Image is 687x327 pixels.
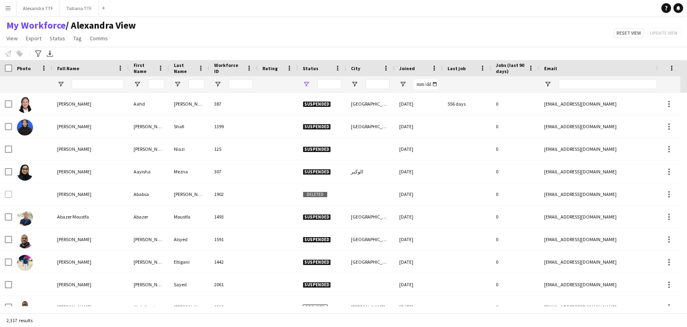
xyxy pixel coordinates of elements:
span: Jobs (last 90 days) [496,62,525,74]
div: Ababsa [129,183,169,205]
div: [GEOGRAPHIC_DATA] [346,115,394,137]
img: Aayisha Mezna [17,165,33,181]
div: [GEOGRAPHIC_DATA] [346,228,394,250]
div: [GEOGRAPHIC_DATA] [346,93,394,115]
div: [DATE] [394,160,443,183]
button: Alexandra TTF [17,0,60,16]
div: [DATE] [394,206,443,228]
span: Deleted [303,192,328,198]
div: [PERSON_NAME] [346,296,394,318]
div: [PERSON_NAME] [129,138,169,160]
span: Comms [90,35,108,42]
span: Abazer Moustfa [57,214,89,220]
span: Suspended [303,282,331,288]
div: [PERSON_NAME] [129,115,169,137]
div: 0 [491,93,539,115]
span: [PERSON_NAME] [57,281,91,287]
input: Last Name Filter Input [188,79,204,89]
button: Open Filter Menu [57,81,64,88]
button: Open Filter Menu [303,81,310,88]
button: Reset view [614,28,644,38]
div: Aayisha [129,160,169,183]
div: [DATE] [394,138,443,160]
span: [PERSON_NAME] [57,169,91,175]
div: 0 [491,251,539,273]
div: Alsyed [169,228,209,250]
div: [DATE] [394,93,443,115]
input: Joined Filter Input [414,79,438,89]
span: Workforce ID [214,62,243,74]
div: [PERSON_NAME] [169,93,209,115]
span: [PERSON_NAME] [57,123,91,129]
input: First Name Filter Input [148,79,164,89]
button: Tatiana TTF [60,0,99,16]
div: Sayed [169,273,209,296]
button: Open Filter Menu [214,81,221,88]
div: 0 [491,160,539,183]
div: 2061 [209,273,258,296]
div: [PERSON_NAME] [169,296,209,318]
span: Last Name [174,62,195,74]
div: 125 [209,138,258,160]
button: Open Filter Menu [174,81,181,88]
a: Comms [87,33,111,44]
div: Abazer [129,206,169,228]
div: [GEOGRAPHIC_DATA] [346,251,394,273]
div: 0 [491,206,539,228]
div: [PERSON_NAME] [129,251,169,273]
span: [PERSON_NAME] [57,191,91,197]
div: Mezna [169,160,209,183]
div: [DATE] [394,183,443,205]
img: Abazer Moustfa [17,210,33,226]
div: Shafi [169,115,209,137]
span: [PERSON_NAME] [57,146,91,152]
div: 0 [491,228,539,250]
span: [PERSON_NAME] [57,101,91,107]
span: Declined [303,304,328,310]
div: 1399 [209,115,258,137]
span: Suspended [303,101,331,107]
span: Last job [448,65,466,71]
div: 0 [491,273,539,296]
span: Suspended [303,124,331,130]
span: Joined [399,65,415,71]
div: 1442 [209,251,258,273]
span: Rating [262,65,278,71]
img: Aahd Abdullah [17,97,33,113]
button: Open Filter Menu [399,81,406,88]
img: Abdalbagi Elsheikh [17,300,33,316]
div: 1519 [209,296,258,318]
span: Status [303,65,318,71]
app-action-btn: Export XLSX [45,49,55,58]
a: Export [23,33,45,44]
div: [DATE] [394,228,443,250]
div: 0 [491,183,539,205]
a: My Workforce [6,19,66,31]
div: 556 days [443,93,491,115]
button: Open Filter Menu [134,81,141,88]
div: Aahd [129,93,169,115]
span: First Name [134,62,155,74]
div: 0 [491,115,539,137]
div: [DATE] [394,273,443,296]
span: Suspended [303,169,331,175]
span: View [6,35,18,42]
div: 1591 [209,228,258,250]
span: Suspended [303,237,331,243]
span: Suspended [303,146,331,152]
div: [DATE] [394,296,443,318]
div: Eltigani [169,251,209,273]
button: Open Filter Menu [544,81,551,88]
div: 0 [491,138,539,160]
span: [PERSON_NAME] [57,236,91,242]
img: Abbas Alsyed [17,232,33,248]
input: Row Selection is disabled for this row (unchecked) [5,191,12,198]
div: [DATE] [394,115,443,137]
app-action-btn: Advanced filters [33,49,43,58]
span: City [351,65,360,71]
div: 0 [491,296,539,318]
img: Aamir Shafi [17,119,33,135]
div: Niazi [169,138,209,160]
div: [PERSON_NAME] [129,273,169,296]
span: Tag [73,35,82,42]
